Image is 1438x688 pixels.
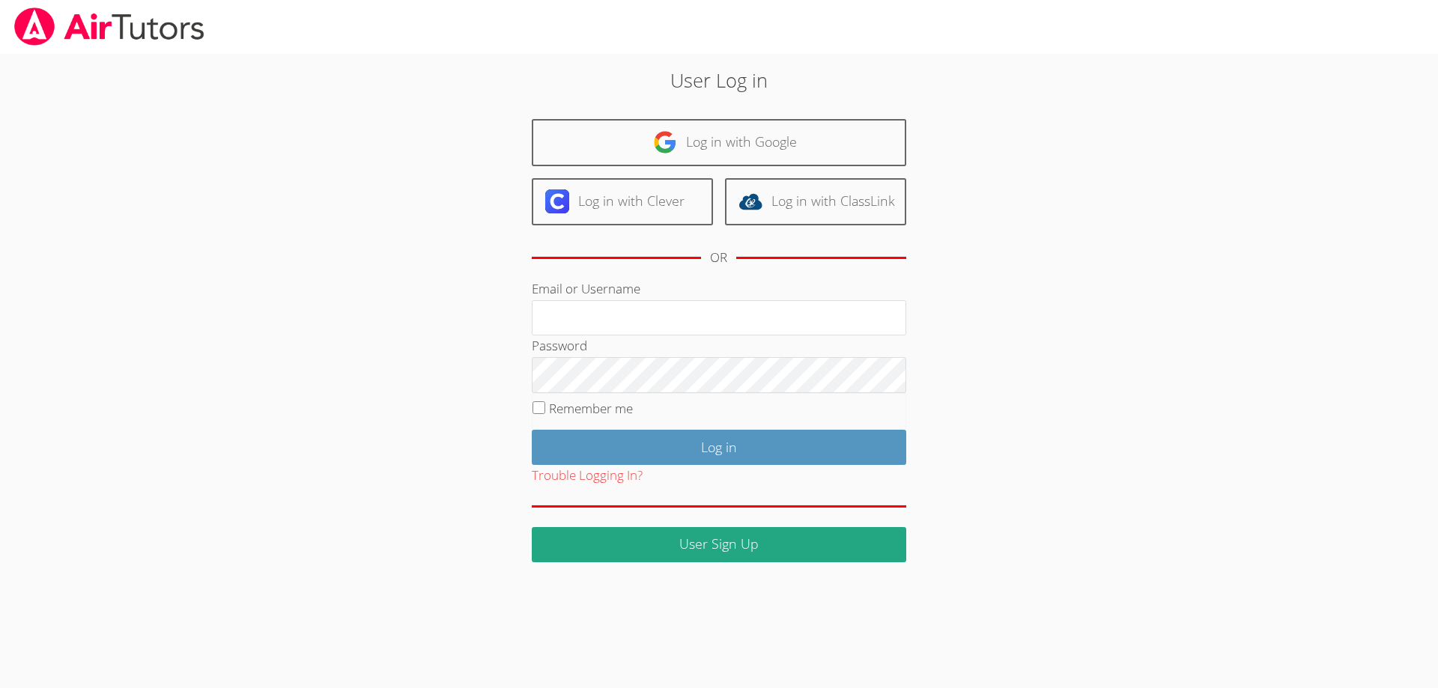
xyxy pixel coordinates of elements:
img: clever-logo-6eab21bc6e7a338710f1a6ff85c0baf02591cd810cc4098c63d3a4b26e2feb20.svg [545,189,569,213]
img: classlink-logo-d6bb404cc1216ec64c9a2012d9dc4662098be43eaf13dc465df04b49fa7ab582.svg [738,189,762,213]
div: OR [710,247,727,269]
a: User Sign Up [532,527,906,562]
a: Log in with ClassLink [725,178,906,225]
label: Email or Username [532,280,640,297]
a: Log in with Google [532,119,906,166]
h2: User Log in [331,66,1108,94]
img: airtutors_banner-c4298cdbf04f3fff15de1276eac7730deb9818008684d7c2e4769d2f7ddbe033.png [13,7,206,46]
label: Remember me [549,400,633,417]
label: Password [532,337,587,354]
input: Log in [532,430,906,465]
img: google-logo-50288ca7cdecda66e5e0955fdab243c47b7ad437acaf1139b6f446037453330a.svg [653,130,677,154]
button: Trouble Logging In? [532,465,643,487]
a: Log in with Clever [532,178,713,225]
